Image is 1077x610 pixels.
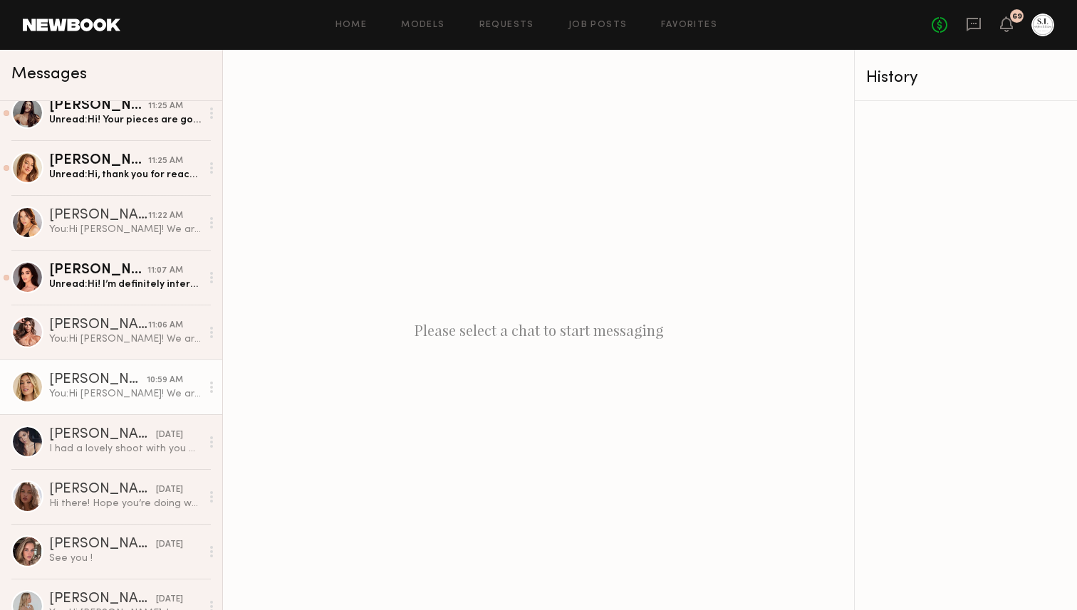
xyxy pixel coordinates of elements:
div: Please select a chat to start messaging [223,50,854,610]
div: [DATE] [156,538,183,552]
div: [DATE] [156,428,183,442]
a: Requests [479,21,534,30]
a: Models [401,21,444,30]
div: [PERSON_NAME] [49,154,148,168]
div: [PERSON_NAME] [49,263,147,278]
div: Unread: Hi! Your pieces are gorgeous!! I would love to work with you and all concepts sounds grea... [49,113,201,127]
div: You: Hi [PERSON_NAME]! We are a fashion jewelry brand based out of [GEOGRAPHIC_DATA][US_STATE], l... [49,332,201,346]
div: [PERSON_NAME] [49,428,156,442]
div: 11:25 AM [148,154,183,168]
div: 69 [1012,13,1022,21]
div: [PERSON_NAME] [49,209,148,223]
div: 11:06 AM [148,319,183,332]
div: [PERSON_NAME] [49,99,148,113]
div: Hi there! Hope you’re doing well! This notification didn’t show up until this morning, i’m not su... [49,497,201,510]
div: You: Hi [PERSON_NAME]! We are a fashion jewelry brand based out of [GEOGRAPHIC_DATA][US_STATE], l... [49,223,201,236]
a: Home [335,21,368,30]
div: 11:25 AM [148,100,183,113]
div: [PERSON_NAME] [49,537,156,552]
a: Favorites [661,21,717,30]
div: 10:59 AM [147,374,183,387]
div: 11:07 AM [147,264,183,278]
div: Unread: Hi, thank you for reaching out! I’m interested! My rate is $700 per video but if you want... [49,168,201,182]
div: [PERSON_NAME] [49,373,147,387]
div: [PERSON_NAME] [49,483,156,497]
div: History [866,70,1066,86]
div: Unread: Hi! I’m definitely interested. My rate for a UGC video is typically $250-400. If you requ... [49,278,201,291]
div: [DATE] [156,593,183,606]
div: 11:22 AM [148,209,183,223]
div: See you ! [49,552,201,565]
a: Job Posts [568,21,628,30]
div: You: Hi [PERSON_NAME]! We are a fashion jewelry brand based out of [GEOGRAPHIC_DATA][US_STATE], l... [49,387,201,401]
span: Messages [11,66,87,83]
div: I had a lovely shoot with you guys! Thank you!! [49,442,201,456]
div: [PERSON_NAME] [49,318,148,332]
div: [PERSON_NAME] [49,592,156,606]
div: [DATE] [156,483,183,497]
